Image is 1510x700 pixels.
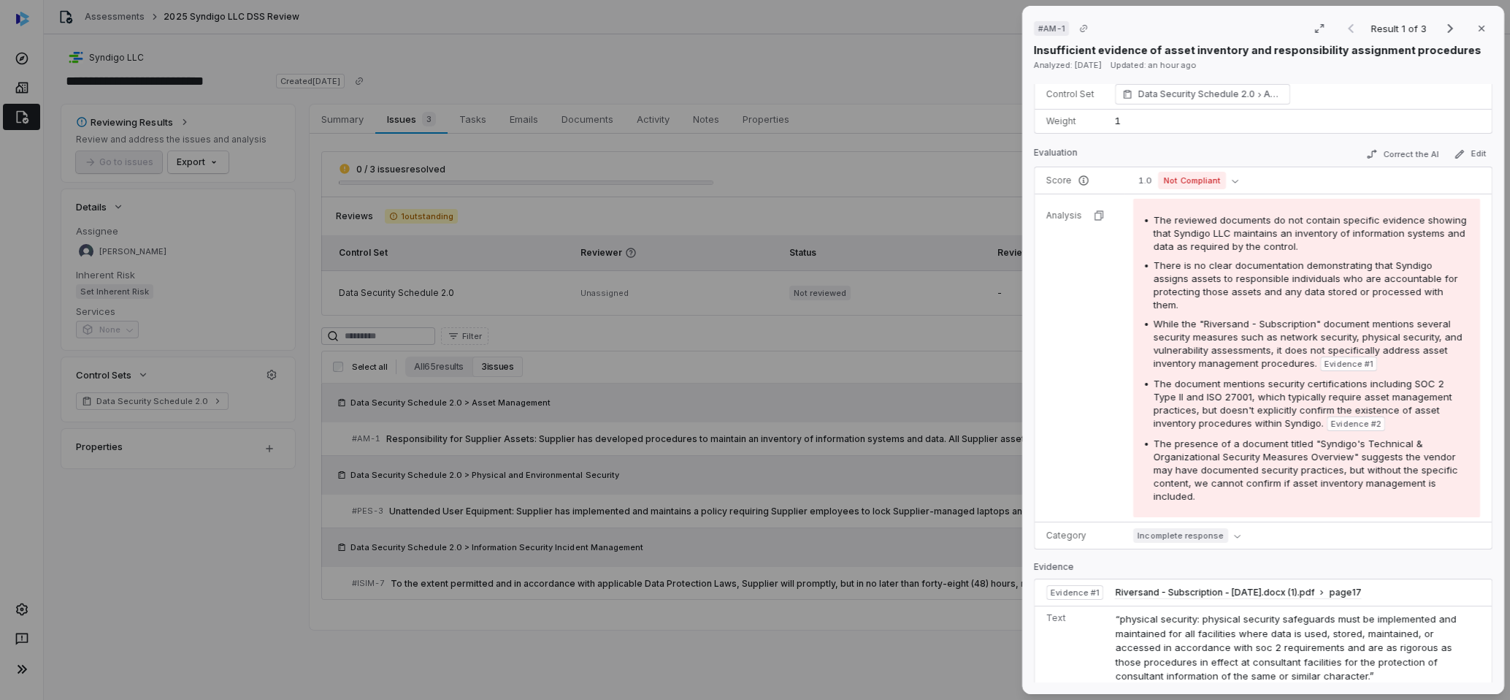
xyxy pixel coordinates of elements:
p: Weight [1046,115,1097,127]
p: Analysis [1046,210,1082,221]
span: Riversand - Subscription - [DATE].docx (1).pdf [1115,587,1314,598]
p: Category [1046,530,1116,541]
span: There is no clear documentation demonstrating that Syndigo assigns assets to responsible individu... [1154,259,1458,311]
button: Copy link [1070,15,1097,42]
span: The document mentions security certifications including SOC 2 Type II and ISO 27001, which typica... [1154,378,1452,429]
button: Correct the AI [1360,145,1445,163]
span: Updated: an hour ago [1111,60,1197,70]
span: Not Compliant [1158,172,1226,189]
span: The presence of a document titled "Syndigo's Technical & Organizational Security Measures Overvie... [1154,438,1458,502]
span: 1 [1115,115,1121,126]
span: Incomplete response [1133,528,1228,543]
span: Analyzed: [DATE] [1034,60,1102,70]
button: Next result [1436,20,1465,37]
span: # AM-1 [1038,23,1065,34]
p: Evidence [1034,561,1492,579]
span: Evidence # 2 [1331,418,1381,430]
p: Control Set [1046,88,1097,100]
span: Evidence # 1 [1325,358,1373,370]
td: Text [1035,606,1109,691]
p: Result 1 of 3 [1371,20,1430,37]
button: Edit [1448,145,1492,163]
p: Score [1046,175,1116,186]
span: The reviewed documents do not contain specific evidence showing that Syndigo LLC maintains an inv... [1154,214,1467,252]
button: Riversand - Subscription - [DATE].docx (1).pdfpage17 [1115,587,1361,599]
span: “physical security: physical security safeguards must be implemented and maintained for all facil... [1115,613,1456,682]
p: Evaluation [1034,147,1078,164]
span: Data Security Schedule 2.0 Asset Management [1138,87,1283,102]
button: 1.0Not Compliant [1133,172,1244,189]
span: While the "Riversand - Subscription" document mentions several security measures such as network ... [1154,318,1463,369]
span: Evidence # 1 [1051,587,1099,598]
span: page 17 [1329,587,1361,598]
p: Insufficient evidence of asset inventory and responsibility assignment procedures [1034,42,1482,58]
